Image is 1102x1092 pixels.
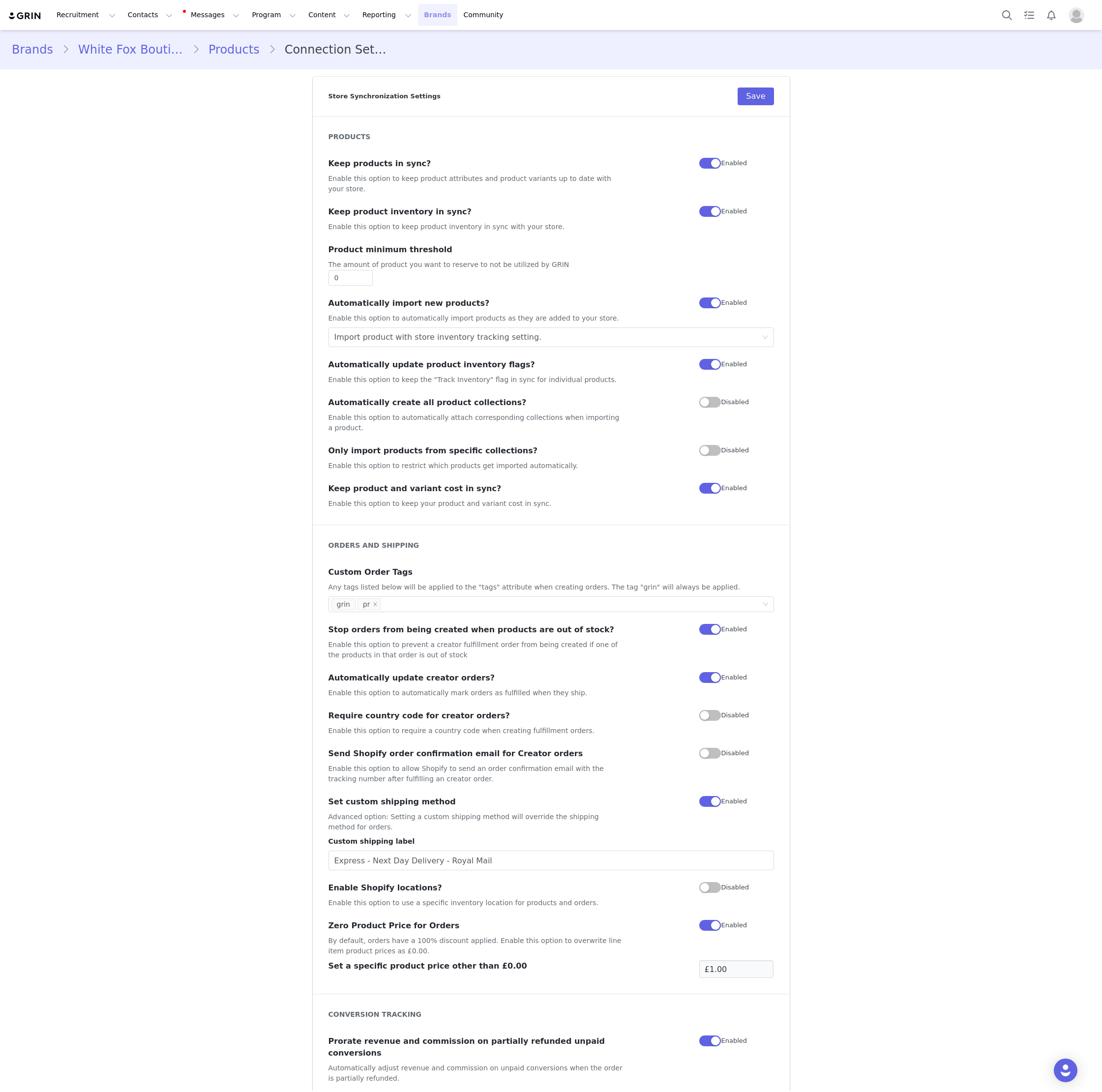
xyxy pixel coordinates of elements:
h3: Product minimum threshold [328,244,774,256]
input: Shipping Title & Code [328,851,774,870]
button: Reporting [357,4,417,26]
button: Content [302,4,356,26]
a: Products [200,41,268,59]
h3: Automatically import new products? [328,297,625,309]
div: grin [337,599,350,610]
button: Program [246,4,302,26]
h3: Automatically create all product collections? [328,397,625,409]
p: Enable this option to restrict which products get imported automatically. [328,461,625,471]
p: Enable this option to keep product inventory in sync with your store. [328,222,625,232]
h3: Stop orders from being created when products are out of stock? [328,624,625,636]
button: Notifications [1041,4,1062,26]
p: Enable this option to keep product attributes and product variants up to date with your store. [328,174,625,194]
i: icon: down [762,334,768,341]
div: Import product with store inventory tracking setting. [334,328,542,347]
a: Community [458,4,514,26]
p: Store Synchronization Settings [328,91,441,101]
h3: Send Shopify order confirmation email for Creator orders [328,748,625,760]
div: Enabled [699,672,774,683]
p: Enable this option to keep your product and variant cost in sync. [328,499,625,509]
p: Enable this option to use a specific inventory location for products and orders. [328,898,625,908]
button: Messages [179,4,245,26]
p: Enable this option to automatically import products as they are added to your store. [328,313,625,324]
a: Tasks [1018,4,1040,26]
h3: Automatically update creator orders? [328,672,625,684]
button: Recruitment [51,4,121,26]
div: Enabled [699,624,774,635]
img: placeholder-profile.jpg [1069,7,1084,23]
div: Open Intercom Messenger [1054,1059,1077,1082]
h3: Enable Shopify locations? [328,882,625,894]
div: Enabled [699,920,774,931]
div: Disabled [699,710,774,721]
div: Enabled [699,359,774,370]
div: Enabled [699,483,774,494]
p: Enable this option to allow Shopify to send an order confirmation email with the tracking number ... [328,764,625,784]
p: Advanced option: Setting a custom shipping method will override the shipping method for orders. [328,812,625,832]
p: By default, orders have a 100% discount applied. Enable this option to overwrite line item produc... [328,936,625,956]
h3: Automatically update product inventory flags? [328,359,625,371]
h3: Only import products from specific collections? [328,445,625,457]
p: Automatically adjust revenue and commission on unpaid conversions when the order is partially ref... [328,1063,625,1084]
div: Enabled [699,206,774,217]
h3: Zero Product Price for Orders [328,920,625,932]
div: Disabled [699,882,774,893]
h3: Set custom shipping method [328,796,625,808]
p: Any tags listed below will be applied to the "tags" attribute when creating orders. The tag "grin... [328,582,774,592]
li: grin [331,598,356,610]
div: Enabled [699,796,774,807]
h3: Keep product inventory in sync? [328,206,625,218]
h3: Custom Order Tags [328,566,774,578]
div: pr [363,599,370,610]
h3: Prorate revenue and commission on partially refunded unpaid conversions [328,1035,625,1059]
div: Disabled [699,397,774,408]
h3: Require country code for creator orders? [328,710,625,722]
p: Enable this option to automatically mark orders as fulfilled when they ship. [328,688,625,698]
p: Enable this option to automatically attach corresponding collections when importing a product. [328,413,625,433]
button: Search [996,4,1018,26]
div: Disabled [699,445,774,456]
div: Enabled [699,158,774,169]
input: 0 [329,270,372,285]
p: Enable this option to require a country code when creating fulfillment orders. [328,726,625,736]
i: icon: down [763,601,769,608]
button: Contacts [122,4,179,26]
h4: PRODUCTS [328,132,774,142]
h4: ORDERS AND SHIPPING [328,540,774,551]
a: Brands [12,41,62,59]
div: Enabled [699,1035,774,1046]
h3: Keep product and variant cost in sync? [328,483,625,495]
a: White Fox Boutique [GEOGRAPHIC_DATA] [69,41,192,59]
button: Save [738,88,774,105]
h3: Set a specific product price other than £0.00 [328,960,625,972]
div: Enabled [699,297,774,308]
p: The amount of product you want to reserve to not be utilized by GRIN [328,260,774,270]
img: grin logo [8,11,42,21]
li: pr [357,598,381,610]
h3: Keep products in sync? [328,158,625,170]
a: Brands [418,4,457,26]
i: icon: close [373,602,378,608]
div: Disabled [699,748,774,759]
p: Enable this option to prevent a creator fulfillment order from being created if one of the produc... [328,640,625,660]
h4: CONVERSION TRACKING [328,1009,774,1020]
h4: Custom shipping label [328,836,774,847]
button: Profile [1063,7,1094,23]
p: Enable this option to keep the "Track Inventory" flag in sync for individual products. [328,375,625,385]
